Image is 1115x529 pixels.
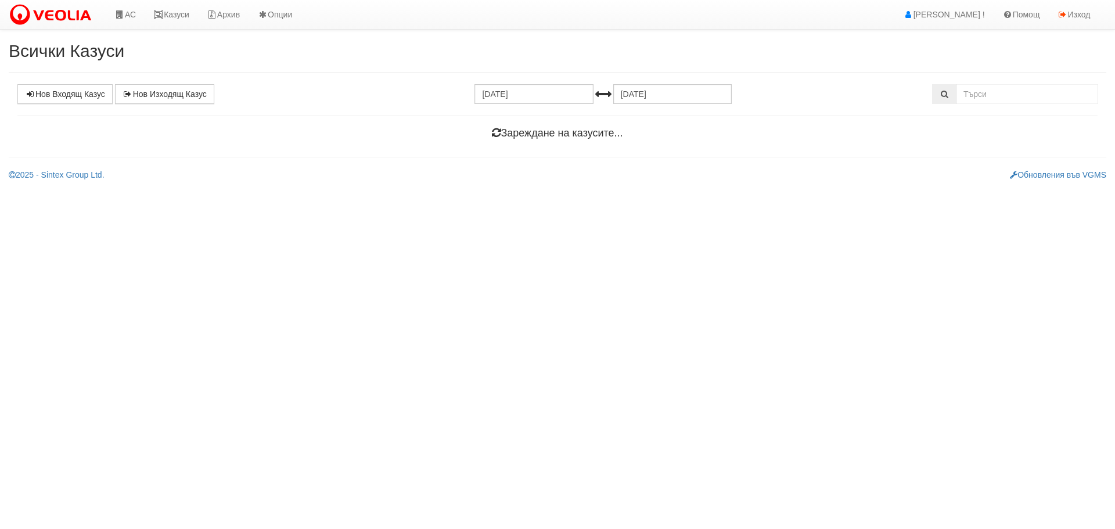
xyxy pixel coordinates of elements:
a: Обновления във VGMS [1010,170,1106,179]
a: Нов Изходящ Казус [115,84,214,104]
a: Нов Входящ Казус [17,84,113,104]
img: VeoliaLogo.png [9,3,97,27]
a: 2025 - Sintex Group Ltd. [9,170,105,179]
h2: Всички Казуси [9,41,1106,60]
h4: Зареждане на казусите... [17,128,1098,139]
input: Търсене по Идентификатор, Бл/Вх/Ап, Тип, Описание, Моб. Номер, Имейл, Файл, Коментар, [956,84,1098,104]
